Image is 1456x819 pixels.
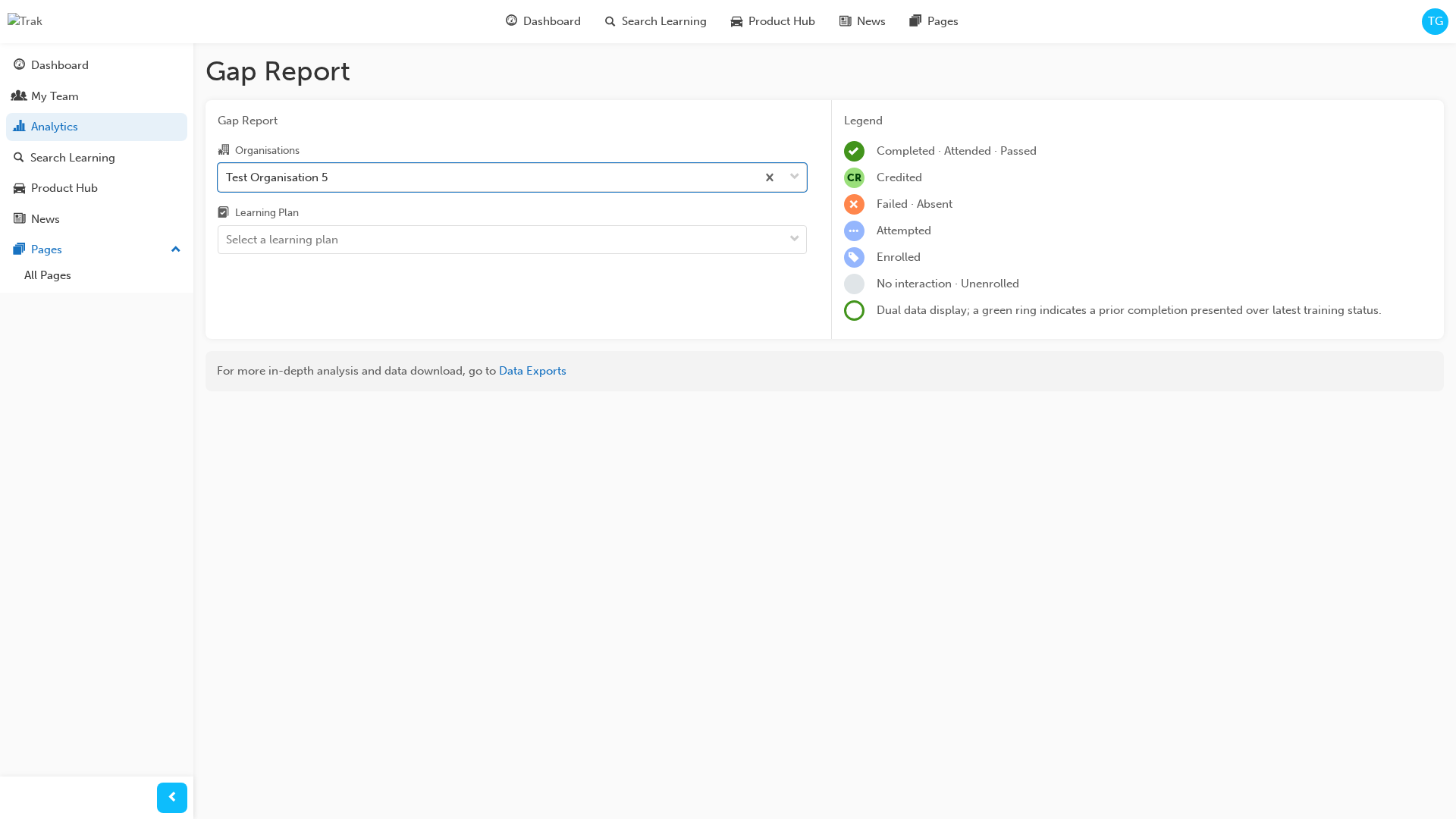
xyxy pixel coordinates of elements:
[839,12,851,31] span: news-icon
[1422,8,1448,35] button: TG
[6,113,187,141] a: Analytics
[877,144,1037,158] span: Completed · Attended · Passed
[14,121,25,134] span: chart-icon
[14,90,25,104] span: people-icon
[31,88,79,105] div: My Team
[844,112,1432,130] div: Legend
[226,168,328,186] div: Test Organisation 5
[6,49,187,236] button: DashboardMy TeamAnalyticsSearch LearningProduct HubNews
[31,180,98,197] div: Product Hub
[877,224,931,237] span: Attempted
[218,207,229,221] span: learningplan-icon
[877,277,1019,290] span: No interaction · Unenrolled
[844,168,864,188] span: null-icon
[6,174,187,202] a: Product Hub
[235,143,300,158] div: Organisations
[877,303,1382,317] span: Dual data display; a green ring indicates a prior completion presented over latest training status.
[226,231,338,249] div: Select a learning plan
[6,236,187,264] button: Pages
[731,12,742,31] span: car-icon
[877,250,921,264] span: Enrolled
[218,144,229,158] span: organisation-icon
[206,55,1444,88] h1: Gap Report
[622,13,707,30] span: Search Learning
[30,149,115,167] div: Search Learning
[827,6,898,37] a: news-iconNews
[898,6,971,37] a: pages-iconPages
[14,152,24,165] span: search-icon
[927,13,959,30] span: Pages
[844,247,864,268] span: learningRecordVerb_ENROLL-icon
[31,57,89,74] div: Dashboard
[748,13,815,30] span: Product Hub
[877,197,952,211] span: Failed · Absent
[6,52,187,80] a: Dashboard
[877,171,922,184] span: Credited
[217,362,1432,380] div: For more in-depth analysis and data download, go to
[844,141,864,162] span: learningRecordVerb_COMPLETE-icon
[494,6,593,37] a: guage-iconDashboard
[1428,13,1443,30] span: TG
[167,789,178,808] span: prev-icon
[789,168,800,187] span: down-icon
[719,6,827,37] a: car-iconProduct Hub
[31,241,62,259] div: Pages
[789,230,800,249] span: down-icon
[18,264,187,287] a: All Pages
[14,59,25,73] span: guage-icon
[6,83,187,111] a: My Team
[506,12,517,31] span: guage-icon
[499,364,566,378] a: Data Exports
[14,213,25,227] span: news-icon
[14,182,25,196] span: car-icon
[8,13,42,30] img: Trak
[14,243,25,257] span: pages-icon
[857,13,886,30] span: News
[6,144,187,172] a: Search Learning
[235,206,299,221] div: Learning Plan
[593,6,719,37] a: search-iconSearch Learning
[605,12,616,31] span: search-icon
[844,194,864,215] span: learningRecordVerb_FAIL-icon
[523,13,581,30] span: Dashboard
[844,274,864,294] span: learningRecordVerb_NONE-icon
[171,240,181,260] span: up-icon
[844,221,864,241] span: learningRecordVerb_ATTEMPT-icon
[218,112,807,130] span: Gap Report
[6,206,187,234] a: News
[31,211,60,228] div: News
[910,12,921,31] span: pages-icon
